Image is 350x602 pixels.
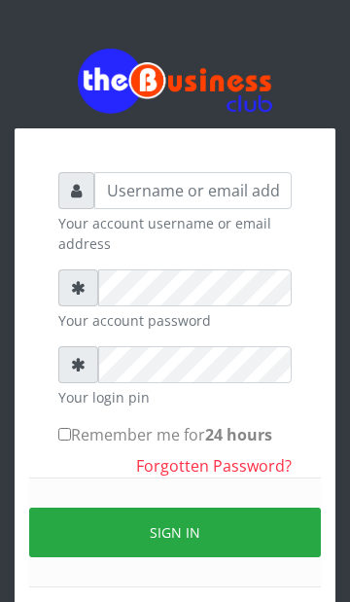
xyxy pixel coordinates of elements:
small: Your account password [58,310,292,331]
b: 24 hours [205,424,272,445]
small: Your login pin [58,387,292,407]
input: Remember me for24 hours [58,428,71,441]
button: Sign in [29,508,321,557]
a: Forgotten Password? [136,455,292,477]
label: Remember me for [58,423,272,446]
input: Username or email address [94,172,292,209]
small: Your account username or email address [58,213,292,254]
